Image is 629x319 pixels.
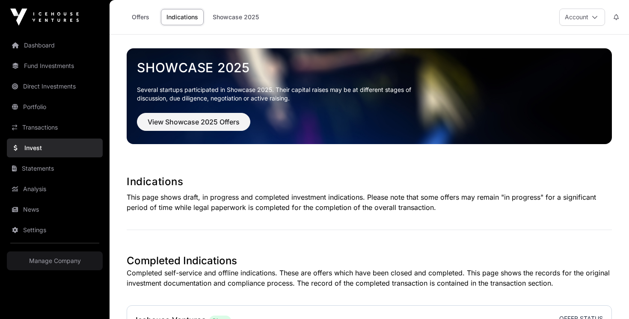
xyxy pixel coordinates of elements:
[7,251,103,270] a: Manage Company
[7,56,103,75] a: Fund Investments
[148,117,240,127] span: View Showcase 2025 Offers
[161,9,204,25] a: Indications
[127,175,612,189] h1: Indications
[7,97,103,116] a: Portfolio
[7,139,103,157] a: Invest
[123,9,157,25] a: Offers
[7,77,103,96] a: Direct Investments
[137,60,602,75] a: Showcase 2025
[7,221,103,239] a: Settings
[7,180,103,198] a: Analysis
[127,254,612,268] h1: Completed Indications
[137,121,250,130] a: View Showcase 2025 Offers
[7,118,103,137] a: Transactions
[137,86,424,103] p: Several startups participated in Showcase 2025. Their capital raises may be at different stages o...
[137,113,250,131] button: View Showcase 2025 Offers
[7,36,103,55] a: Dashboard
[127,268,612,288] p: Completed self-service and offline indications. These are offers which have been closed and compl...
[10,9,79,26] img: Icehouse Ventures Logo
[127,48,612,144] img: Showcase 2025
[586,278,629,319] iframe: Chat Widget
[207,9,264,25] a: Showcase 2025
[7,159,103,178] a: Statements
[127,192,612,213] p: This page shows draft, in progress and completed investment indications. Please note that some of...
[559,9,605,26] button: Account
[7,200,103,219] a: News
